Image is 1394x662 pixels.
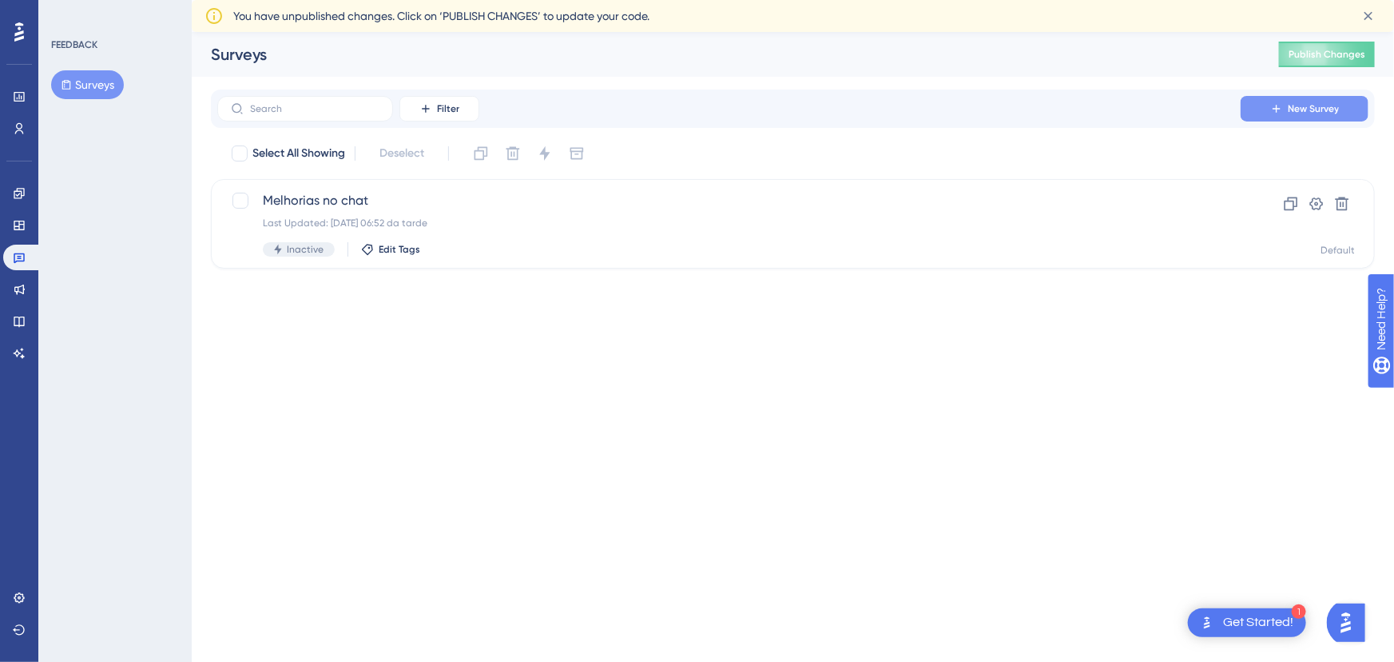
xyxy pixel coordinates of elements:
div: Open Get Started! checklist, remaining modules: 1 [1188,608,1306,637]
input: Search [250,103,379,114]
span: Filter [437,102,459,115]
img: launcher-image-alternative-text [1197,613,1217,632]
div: Surveys [211,43,1239,66]
button: Publish Changes [1279,42,1375,67]
div: Default [1321,244,1355,257]
div: Get Started! [1223,614,1293,632]
span: Deselect [379,144,424,163]
span: New Survey [1288,102,1339,115]
button: Filter [399,96,479,122]
button: Edit Tags [361,243,420,256]
span: Inactive [287,243,324,256]
div: Last Updated: [DATE] 06:52 da tarde [263,217,1195,229]
div: FEEDBACK [51,38,97,51]
span: Edit Tags [379,243,420,256]
button: Deselect [365,139,439,168]
button: Surveys [51,70,124,99]
span: Publish Changes [1289,48,1365,61]
span: Melhorias no chat [263,191,1195,210]
span: Select All Showing [252,144,345,163]
button: New Survey [1241,96,1368,122]
div: 1 [1292,604,1306,619]
span: Need Help? [38,4,100,23]
span: You have unpublished changes. Click on ‘PUBLISH CHANGES’ to update your code. [233,6,649,26]
iframe: UserGuiding AI Assistant Launcher [1327,599,1375,647]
